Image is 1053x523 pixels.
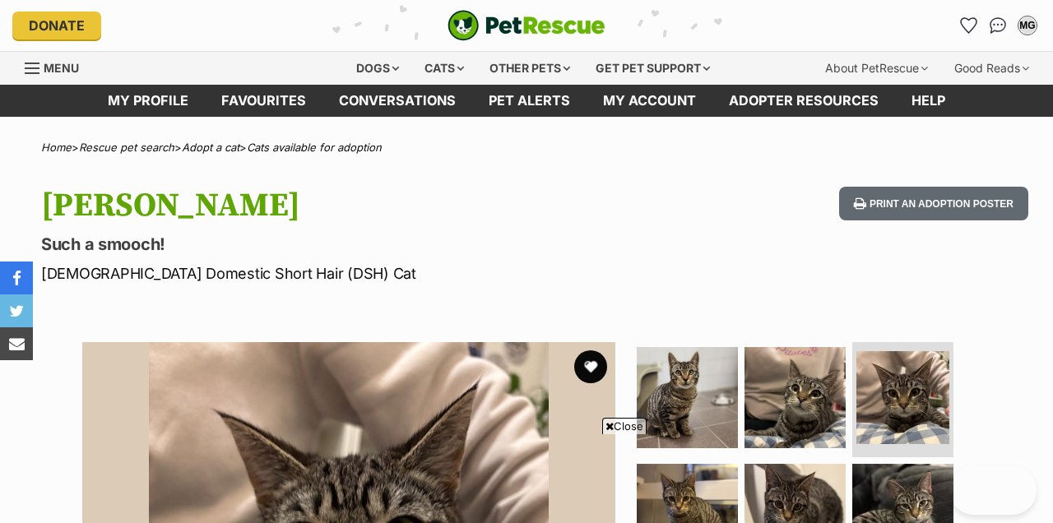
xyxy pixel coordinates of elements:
button: My account [1014,12,1041,39]
div: About PetRescue [814,52,939,85]
iframe: Advertisement [227,441,826,515]
img: Photo of Flynn [856,351,949,444]
img: Photo of Flynn [637,347,738,448]
div: Get pet support [584,52,721,85]
button: Print an adoption poster [839,187,1028,220]
div: Other pets [478,52,582,85]
a: conversations [322,85,472,117]
img: logo-cat-932fe2b9b8326f06289b0f2fb663e598f794de774fb13d1741a6617ecf9a85b4.svg [448,10,605,41]
div: Good Reads [943,52,1041,85]
a: Donate [12,12,101,39]
a: My account [587,85,712,117]
a: My profile [91,85,205,117]
a: Conversations [985,12,1011,39]
a: Adopt a cat [182,141,239,154]
span: Menu [44,61,79,75]
img: Photo of Flynn [745,347,846,448]
a: Menu [25,52,90,81]
a: Cats available for adoption [247,141,382,154]
button: favourite [574,350,607,383]
span: Close [602,418,647,434]
a: Rescue pet search [79,141,174,154]
div: Dogs [345,52,411,85]
p: [DEMOGRAPHIC_DATA] Domestic Short Hair (DSH) Cat [41,262,643,285]
img: chat-41dd97257d64d25036548639549fe6c8038ab92f7586957e7f3b1b290dea8141.svg [990,17,1007,34]
a: Pet alerts [472,85,587,117]
iframe: Help Scout Beacon - Open [949,465,1037,515]
a: Favourites [955,12,981,39]
ul: Account quick links [955,12,1041,39]
a: Help [895,85,962,117]
a: Adopter resources [712,85,895,117]
div: Cats [413,52,475,85]
div: MG [1019,17,1036,34]
a: Favourites [205,85,322,117]
p: Such a smooch! [41,233,643,256]
a: Home [41,141,72,154]
a: PetRescue [448,10,605,41]
h1: [PERSON_NAME] [41,187,643,224]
